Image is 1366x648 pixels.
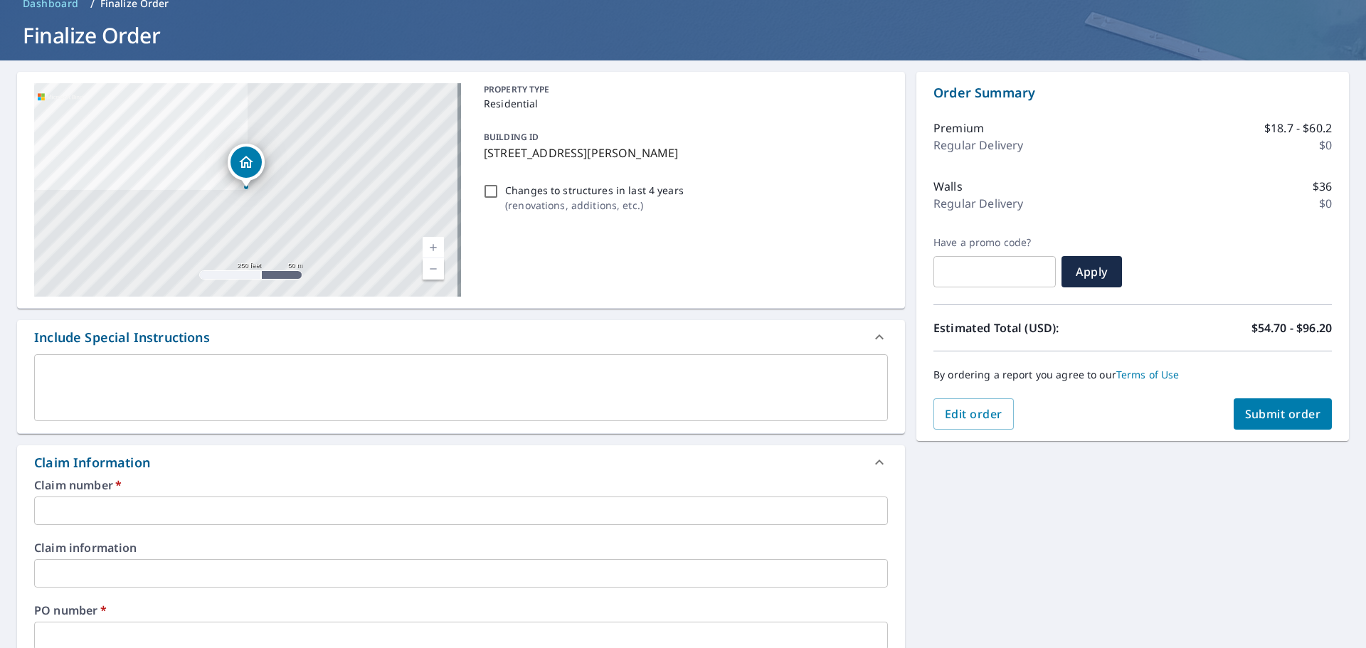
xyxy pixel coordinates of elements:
button: Apply [1061,256,1122,287]
p: Changes to structures in last 4 years [505,183,684,198]
a: Terms of Use [1116,368,1180,381]
label: Claim information [34,542,888,553]
p: $0 [1319,195,1332,212]
a: Current Level 17, Zoom In [423,237,444,258]
p: $36 [1313,178,1332,195]
div: Claim Information [17,445,905,479]
span: Submit order [1245,406,1321,422]
div: Claim Information [34,453,150,472]
label: Claim number [34,479,888,491]
p: Regular Delivery [933,195,1023,212]
a: Current Level 17, Zoom Out [423,258,444,280]
span: Edit order [945,406,1002,422]
p: Walls [933,178,963,195]
h1: Finalize Order [17,21,1349,50]
button: Submit order [1234,398,1333,430]
button: Edit order [933,398,1014,430]
p: $0 [1319,137,1332,154]
p: BUILDING ID [484,131,539,143]
p: Regular Delivery [933,137,1023,154]
p: Residential [484,96,882,111]
p: PROPERTY TYPE [484,83,882,96]
div: Include Special Instructions [17,320,905,354]
p: ( renovations, additions, etc. ) [505,198,684,213]
div: Dropped pin, building 1, Residential property, 900 Douglas Ave Providence, RI 02908 [228,144,265,188]
p: $54.70 - $96.20 [1251,319,1332,336]
div: Include Special Instructions [34,328,210,347]
p: By ordering a report you agree to our [933,368,1332,381]
span: Apply [1073,264,1111,280]
p: $18.7 - $60.2 [1264,119,1332,137]
p: [STREET_ADDRESS][PERSON_NAME] [484,144,882,161]
p: Premium [933,119,984,137]
label: Have a promo code? [933,236,1056,249]
p: Estimated Total (USD): [933,319,1133,336]
p: Order Summary [933,83,1332,102]
label: PO number [34,605,888,616]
